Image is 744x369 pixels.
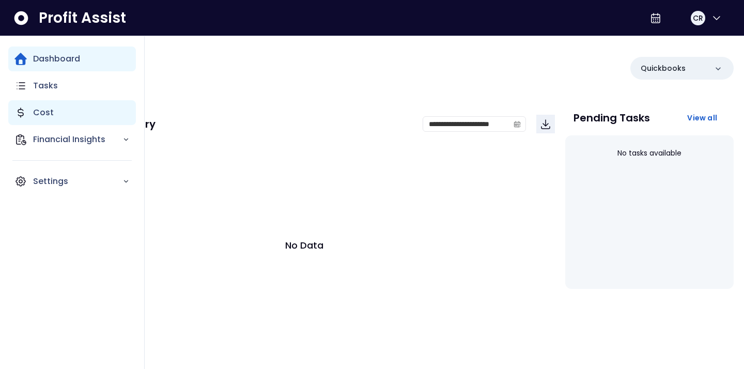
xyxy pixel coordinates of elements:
p: Pending Tasks [574,113,650,123]
span: View all [687,113,717,123]
button: View all [679,109,725,127]
span: Profit Assist [39,9,126,27]
svg: calendar [514,120,521,128]
span: CR [693,13,703,23]
div: No tasks available [574,140,725,167]
p: Dashboard [33,53,80,65]
button: Download [536,115,555,133]
p: Tasks [33,80,58,92]
p: Financial Insights [33,133,122,146]
p: No Data [285,238,323,252]
p: Cost [33,106,54,119]
p: Settings [33,175,122,188]
p: Quickbooks [641,63,686,74]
